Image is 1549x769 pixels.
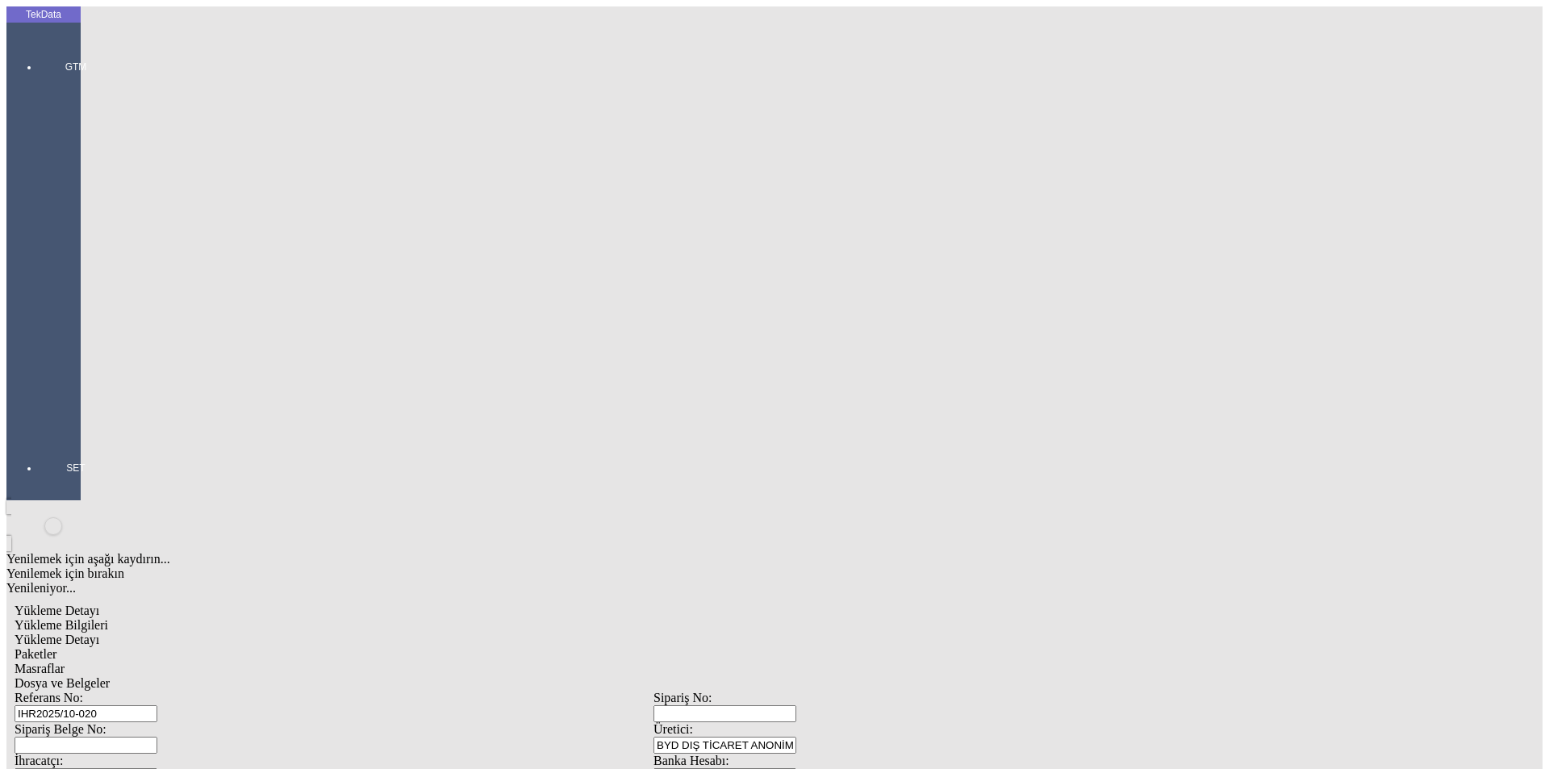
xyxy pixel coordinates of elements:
span: Yükleme Bilgileri [15,618,108,632]
div: TekData [6,8,81,21]
span: Sipariş No: [653,691,712,704]
span: Banka Hesabı: [653,754,729,767]
span: Masraflar [15,662,65,675]
div: Yenilemek için aşağı kaydırın... [6,552,1301,566]
span: Dosya ve Belgeler [15,676,110,690]
span: İhracatçı: [15,754,63,767]
span: Paketler [15,647,56,661]
div: Yenileniyor... [6,581,1301,596]
span: Yükleme Detayı [15,604,99,617]
span: Yükleme Detayı [15,633,99,646]
div: Yenilemek için bırakın [6,566,1301,581]
span: Sipariş Belge No: [15,722,106,736]
span: SET [52,462,100,474]
span: GTM [52,61,100,73]
span: Referans No: [15,691,83,704]
span: Üretici: [653,722,693,736]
